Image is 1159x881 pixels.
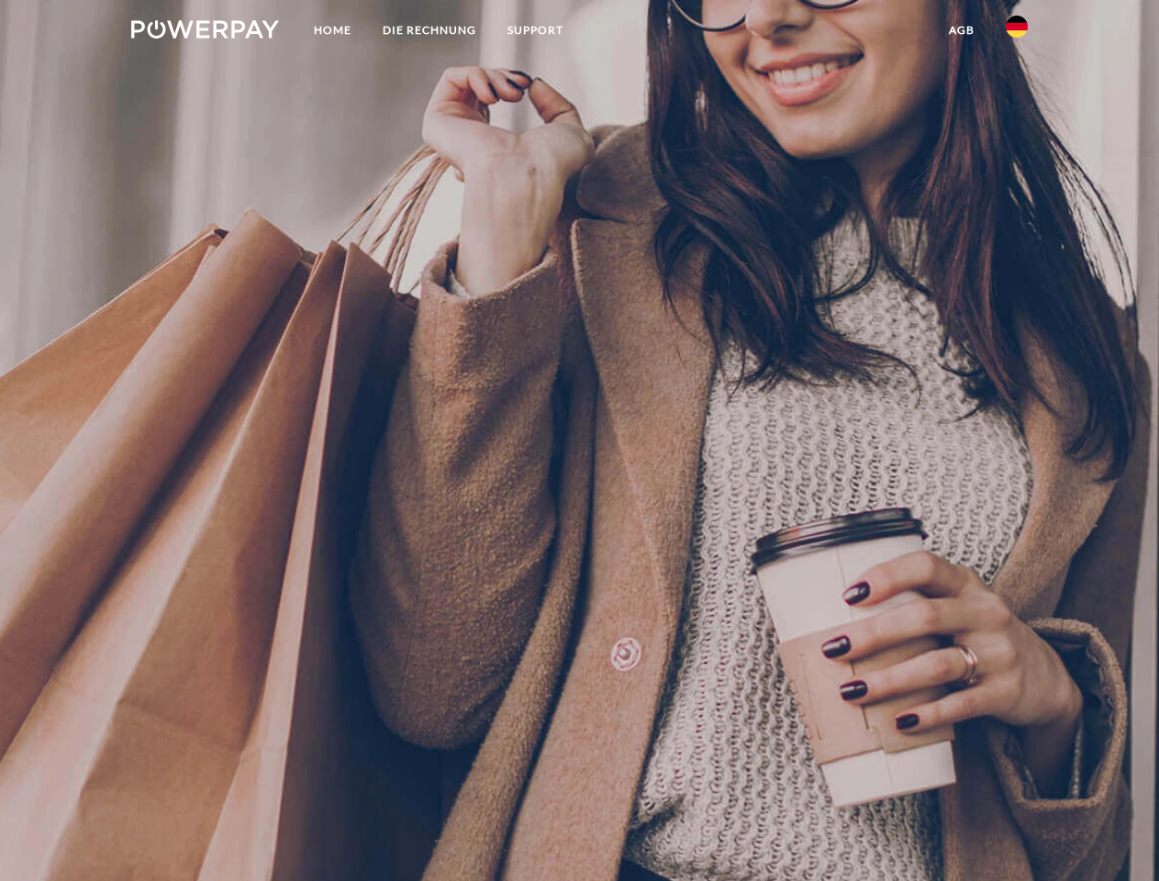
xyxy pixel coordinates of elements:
[298,14,367,47] a: Home
[1006,16,1028,38] img: de
[367,14,492,47] a: DIE RECHNUNG
[492,14,579,47] a: SUPPORT
[933,14,990,47] a: agb
[131,20,279,39] img: logo-powerpay-white.svg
